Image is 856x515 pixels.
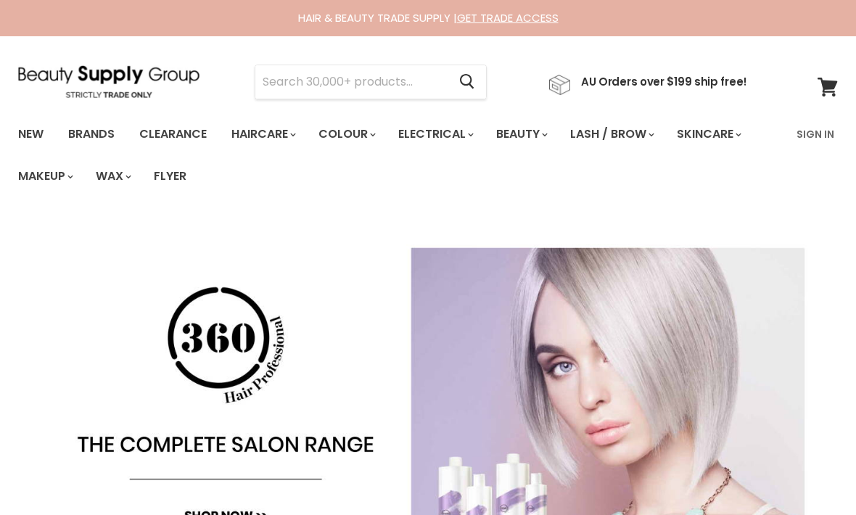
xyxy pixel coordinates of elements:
[666,119,750,149] a: Skincare
[7,161,82,191] a: Makeup
[57,119,125,149] a: Brands
[255,65,487,99] form: Product
[221,119,305,149] a: Haircare
[457,10,559,25] a: GET TRADE ACCESS
[7,113,788,197] ul: Main menu
[485,119,556,149] a: Beauty
[143,161,197,191] a: Flyer
[255,65,448,99] input: Search
[387,119,482,149] a: Electrical
[783,447,841,500] iframe: Gorgias live chat messenger
[128,119,218,149] a: Clearance
[448,65,486,99] button: Search
[85,161,140,191] a: Wax
[7,119,54,149] a: New
[559,119,663,149] a: Lash / Brow
[308,119,384,149] a: Colour
[788,119,843,149] a: Sign In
